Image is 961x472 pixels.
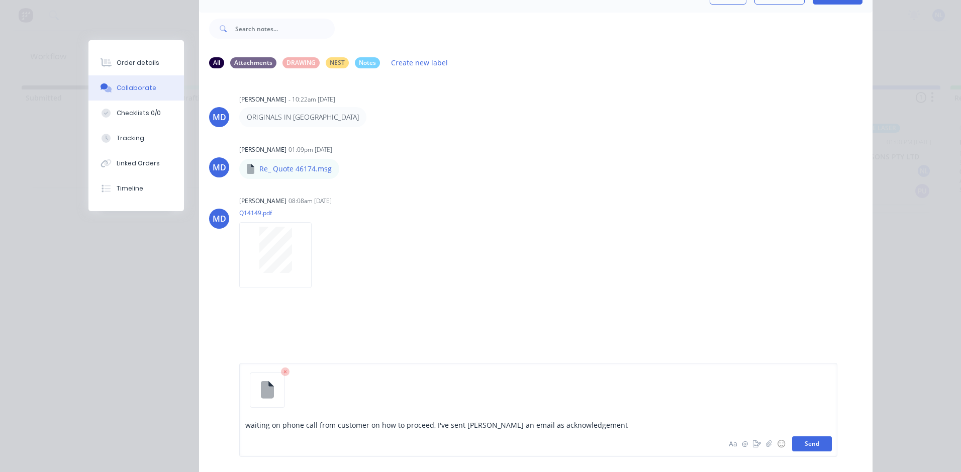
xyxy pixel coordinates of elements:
button: Send [792,436,832,451]
div: Checklists 0/0 [117,109,161,118]
div: DRAWING [282,57,320,68]
div: Notes [355,57,380,68]
div: - 10:22am [DATE] [289,95,335,104]
div: Collaborate [117,83,156,92]
div: MD [213,111,226,123]
button: Order details [88,50,184,75]
div: [PERSON_NAME] [239,95,286,104]
div: MD [213,213,226,225]
div: Attachments [230,57,276,68]
button: Create new label [386,56,453,69]
p: Q14149.pdf [239,209,322,217]
button: Timeline [88,176,184,201]
div: All [209,57,224,68]
div: NEST [326,57,349,68]
button: Checklists 0/0 [88,101,184,126]
input: Search notes... [235,19,335,39]
button: ☺ [775,438,787,450]
p: ORIGINALS IN [GEOGRAPHIC_DATA] [247,112,359,122]
div: Tracking [117,134,144,143]
div: Timeline [117,184,143,193]
div: 08:08am [DATE] [289,197,332,206]
div: MD [213,161,226,173]
div: [PERSON_NAME] [239,197,286,206]
div: [PERSON_NAME] [239,145,286,154]
p: Re_ Quote 46174.msg [259,164,332,174]
button: Tracking [88,126,184,151]
div: 01:09pm [DATE] [289,145,332,154]
div: Linked Orders [117,159,160,168]
button: Aa [727,438,739,450]
div: Order details [117,58,159,67]
button: Linked Orders [88,151,184,176]
span: waiting on phone call from customer on how to proceed, I've sent [PERSON_NAME] an email as acknow... [245,420,628,430]
button: @ [739,438,751,450]
button: Collaborate [88,75,184,101]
